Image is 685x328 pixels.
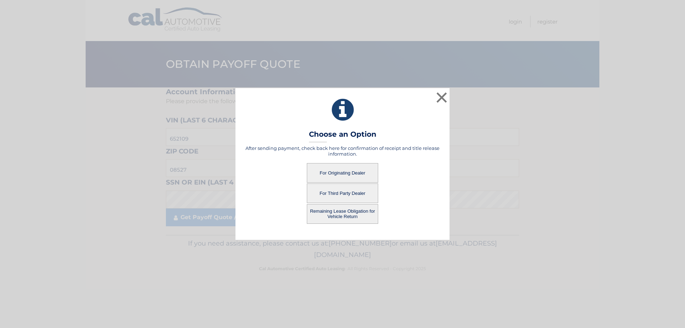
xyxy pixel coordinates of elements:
h3: Choose an Option [309,130,376,142]
button: × [435,90,449,105]
button: For Third Party Dealer [307,183,378,203]
button: Remaining Lease Obligation for Vehicle Return [307,204,378,224]
h5: After sending payment, check back here for confirmation of receipt and title release information. [244,145,441,157]
button: For Originating Dealer [307,163,378,183]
